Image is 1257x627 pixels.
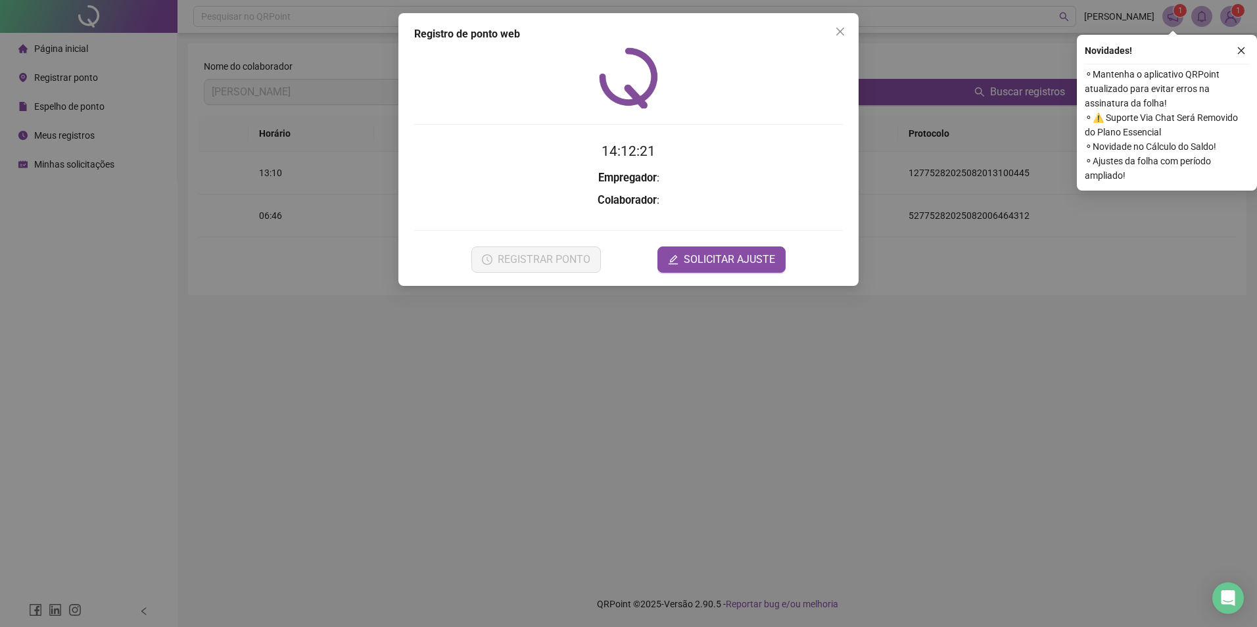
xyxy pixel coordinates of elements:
span: ⚬ Novidade no Cálculo do Saldo! [1085,139,1249,154]
span: edit [668,254,678,265]
button: REGISTRAR PONTO [471,246,601,273]
span: ⚬ Mantenha o aplicativo QRPoint atualizado para evitar erros na assinatura da folha! [1085,67,1249,110]
div: Registro de ponto web [414,26,843,42]
span: ⚬ Ajustes da folha com período ampliado! [1085,154,1249,183]
button: editSOLICITAR AJUSTE [657,246,786,273]
h3: : [414,170,843,187]
strong: Empregador [598,172,657,184]
span: close [835,26,845,37]
strong: Colaborador [598,194,657,206]
button: Close [830,21,851,42]
time: 14:12:21 [602,143,655,159]
img: QRPoint [599,47,658,108]
span: close [1237,46,1246,55]
span: SOLICITAR AJUSTE [684,252,775,267]
div: Open Intercom Messenger [1212,582,1244,614]
span: ⚬ ⚠️ Suporte Via Chat Será Removido do Plano Essencial [1085,110,1249,139]
span: Novidades ! [1085,43,1132,58]
h3: : [414,192,843,209]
